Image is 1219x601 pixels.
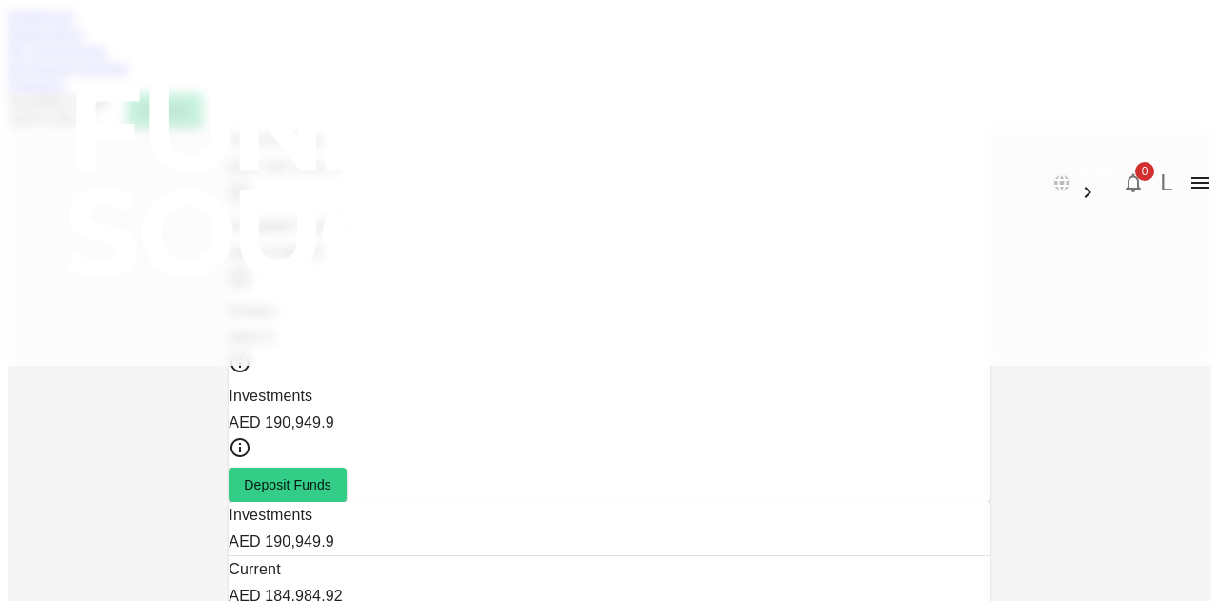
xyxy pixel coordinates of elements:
span: 0 [1135,162,1154,181]
button: L [1152,169,1181,197]
div: AED 190,949.9 [229,410,989,436]
span: العربية [1076,162,1114,177]
button: Deposit Funds [229,468,347,502]
button: 0 [1114,164,1152,202]
span: Current [229,561,280,577]
div: AED 190,949.9 [229,529,989,555]
span: Investments [229,388,312,404]
span: Investments [229,507,312,523]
